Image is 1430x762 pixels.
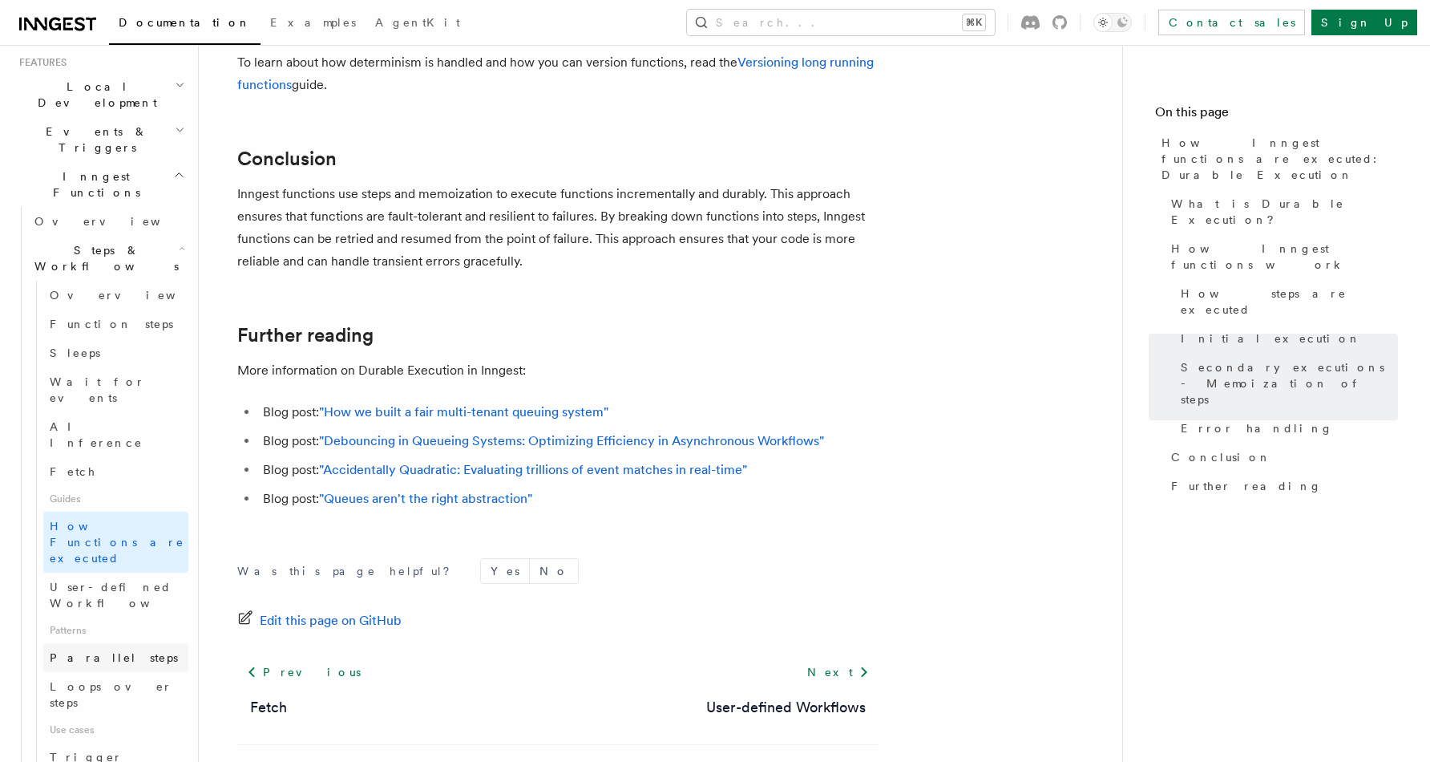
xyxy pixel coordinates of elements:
[1171,449,1271,465] span: Conclusion
[28,242,179,274] span: Steps & Workflows
[1311,10,1417,35] a: Sign Up
[1171,478,1322,494] span: Further reading
[109,5,261,45] a: Documentation
[1155,128,1398,189] a: How Inngest functions are executed: Durable Execution
[319,462,747,477] a: "Accidentally Quadratic: Evaluating trillions of event matches in real-time"
[50,520,184,565] span: How Functions are executed
[258,459,879,481] li: Blog post:
[319,404,608,420] a: "How we built a fair multi-tenant queuing system"
[530,559,578,583] button: No
[963,14,985,30] kbd: ⌘K
[13,124,175,156] span: Events & Triggers
[1174,353,1398,414] a: Secondary executions - Memoization of steps
[119,16,251,29] span: Documentation
[1181,286,1398,318] span: How steps are executed
[1174,324,1398,353] a: Initial execution
[43,672,188,717] a: Loops over steps
[13,72,188,117] button: Local Development
[43,457,188,486] a: Fetch
[50,581,194,610] span: User-defined Workflows
[1158,10,1305,35] a: Contact sales
[237,563,461,579] p: Was this page helpful?
[1165,472,1398,501] a: Further reading
[43,486,188,512] span: Guides
[319,433,824,448] a: "Debouncing in Queueing Systems: Optimizing Efficiency in Asynchronous Workflows"
[43,367,188,412] a: Wait for events
[50,680,172,709] span: Loops over steps
[43,512,188,573] a: How Functions are executed
[43,338,188,367] a: Sleeps
[1165,443,1398,472] a: Conclusion
[687,10,995,35] button: Search...⌘K
[1181,359,1398,407] span: Secondary executions - Memoization of steps
[237,324,374,347] a: Further reading
[50,375,145,404] span: Wait for events
[237,610,402,632] a: Edit this page on GitHub
[13,162,188,207] button: Inngest Functions
[258,488,879,510] li: Blog post:
[43,281,188,310] a: Overview
[50,289,215,302] span: Overview
[1093,13,1132,32] button: Toggle dark mode
[50,651,178,664] span: Parallel steps
[28,236,188,281] button: Steps & Workflows
[50,318,173,330] span: Function steps
[1165,234,1398,279] a: How Inngest functions work
[1171,196,1398,228] span: What is Durable Execution?
[375,16,460,29] span: AgentKit
[481,559,529,583] button: Yes
[237,51,879,96] p: To learn about how determinism is handled and how you can version functions, read the guide.
[1155,103,1398,128] h4: On this page
[43,643,188,672] a: Parallel steps
[270,16,356,29] span: Examples
[1181,420,1333,436] span: Error handling
[1171,241,1398,273] span: How Inngest functions work
[43,573,188,618] a: User-defined Workflows
[258,430,879,452] li: Blog post:
[1174,414,1398,443] a: Error handling
[1174,279,1398,324] a: How steps are executed
[261,5,366,43] a: Examples
[1161,135,1398,183] span: How Inngest functions are executed: Durable Execution
[258,401,879,424] li: Blog post:
[13,168,173,201] span: Inngest Functions
[28,207,188,236] a: Overview
[50,420,143,449] span: AI Inference
[43,310,188,338] a: Function steps
[366,5,470,43] a: AgentKit
[319,491,532,506] a: "Queues aren't the right abstraction"
[1181,330,1361,347] span: Initial execution
[260,610,402,632] span: Edit this page on GitHub
[798,658,879,687] a: Next
[43,717,188,743] span: Use cases
[34,215,200,228] span: Overview
[706,696,866,719] a: User-defined Workflows
[237,359,879,382] p: More information on Durable Execution in Inngest:
[50,347,100,359] span: Sleeps
[237,148,337,170] a: Conclusion
[237,55,874,92] a: Versioning long running functions
[50,465,96,478] span: Fetch
[250,696,287,719] a: Fetch
[237,658,370,687] a: Previous
[43,412,188,457] a: AI Inference
[13,117,188,162] button: Events & Triggers
[1165,189,1398,234] a: What is Durable Execution?
[237,183,879,273] p: Inngest functions use steps and memoization to execute functions incrementally and durably. This ...
[13,56,67,69] span: Features
[43,618,188,643] span: Patterns
[13,79,175,111] span: Local Development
